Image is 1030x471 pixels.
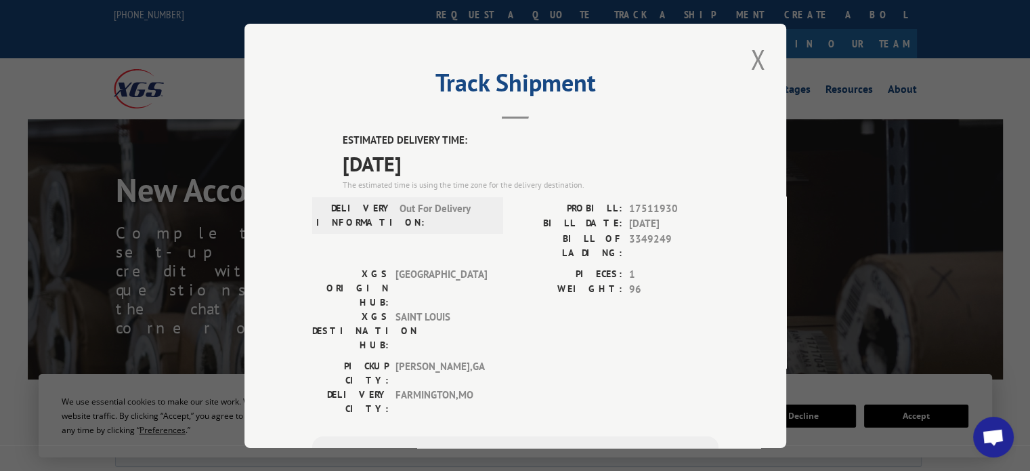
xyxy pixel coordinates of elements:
label: BILL DATE: [515,216,622,232]
span: 1 [629,266,718,282]
span: Primary Contact Email [406,329,487,341]
label: WEIGHT: [515,282,622,298]
h2: Track Shipment [312,73,718,99]
label: ESTIMATED DELIVERY TIME: [343,133,718,148]
label: PICKUP CITY: [312,359,389,387]
span: 96 [629,282,718,298]
a: Open chat [973,417,1014,457]
span: [DATE] [629,216,718,232]
span: 17511930 [629,201,718,216]
label: XGS DESTINATION HUB: [312,309,389,352]
label: XGS ORIGIN HUB: [312,266,389,309]
label: BILL OF LADING: [515,231,622,260]
label: PIECES: [515,266,622,282]
span: [DATE] [343,148,718,178]
label: PROBILL: [515,201,622,216]
button: Close modal [746,41,769,78]
span: Primary Contact Last Name [406,218,505,230]
span: DBA [406,163,423,174]
span: SAINT LOUIS [395,309,487,352]
span: [GEOGRAPHIC_DATA] [395,266,487,309]
label: DELIVERY CITY: [312,387,389,415]
span: FARMINGTON , MO [395,387,487,415]
label: DELIVERY INFORMATION: [316,201,393,229]
span: 3349249 [629,231,718,260]
span: Out For Delivery [400,201,491,229]
span: [PERSON_NAME] , GA [395,359,487,387]
div: The estimated time is using the time zone for the delivery destination. [343,178,718,190]
span: Who do you report to within your company? [406,274,567,285]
